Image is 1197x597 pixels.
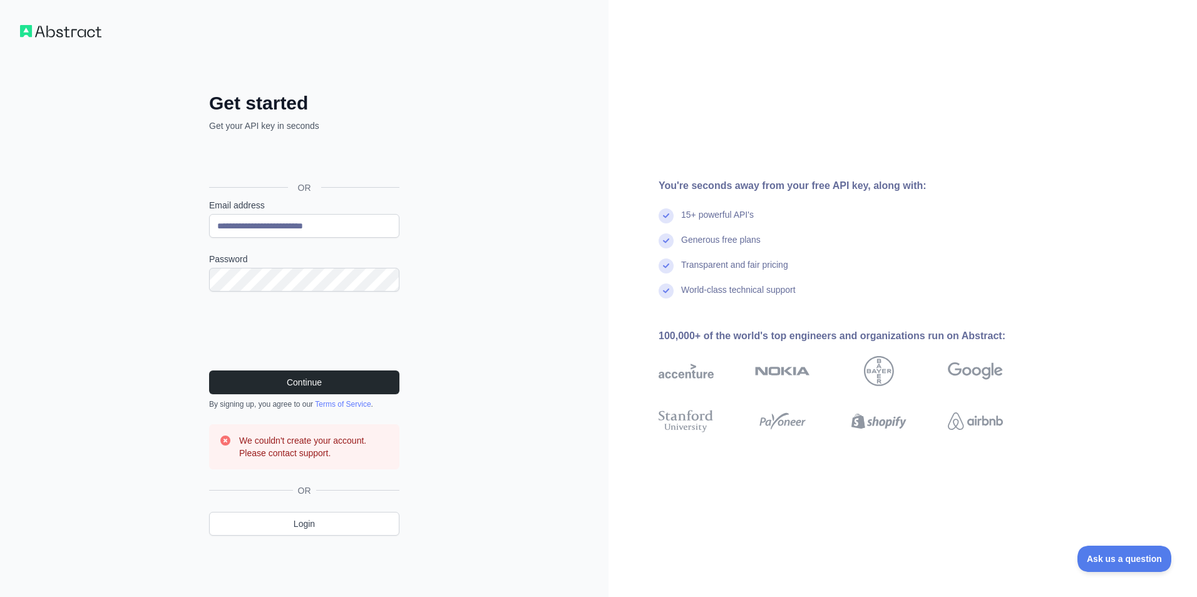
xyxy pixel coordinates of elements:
iframe: reCAPTCHA [209,307,399,355]
span: OR [293,484,316,497]
h3: We couldn't create your account. Please contact support. [239,434,389,459]
img: check mark [659,283,674,298]
iframe: Toggle Customer Support [1077,546,1172,572]
button: Continue [209,370,399,394]
img: check mark [659,233,674,248]
div: 15+ powerful API's [681,208,754,233]
div: World-class technical support [681,283,796,309]
h2: Get started [209,92,399,115]
img: shopify [851,407,907,435]
p: Get your API key in seconds [209,120,399,132]
div: Generous free plans [681,233,761,258]
img: google [948,356,1003,386]
a: Terms of Service [315,400,371,409]
div: Transparent and fair pricing [681,258,788,283]
img: check mark [659,208,674,223]
img: nokia [755,356,810,386]
img: payoneer [755,407,810,435]
img: accenture [659,356,714,386]
img: Workflow [20,25,101,38]
div: You're seconds away from your free API key, along with: [659,178,1043,193]
label: Email address [209,199,399,212]
img: stanford university [659,407,714,435]
div: 100,000+ of the world's top engineers and organizations run on Abstract: [659,329,1043,344]
iframe: Sign in with Google Button [203,146,403,173]
img: bayer [864,356,894,386]
img: check mark [659,258,674,273]
div: By signing up, you agree to our . [209,399,399,409]
span: OR [288,181,321,194]
a: Login [209,512,399,536]
img: airbnb [948,407,1003,435]
label: Password [209,253,399,265]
